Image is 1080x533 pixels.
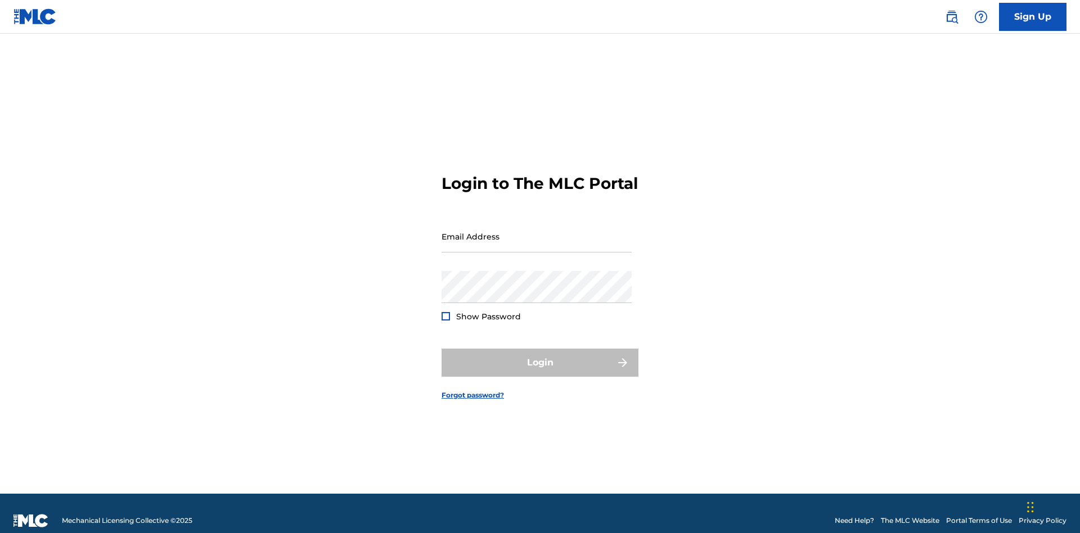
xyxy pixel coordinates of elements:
[1027,490,1034,524] div: Drag
[835,516,874,526] a: Need Help?
[946,516,1012,526] a: Portal Terms of Use
[13,514,48,527] img: logo
[974,10,988,24] img: help
[13,8,57,25] img: MLC Logo
[442,390,504,400] a: Forgot password?
[945,10,958,24] img: search
[1024,479,1080,533] iframe: Chat Widget
[456,311,521,322] span: Show Password
[1019,516,1066,526] a: Privacy Policy
[999,3,1066,31] a: Sign Up
[442,174,638,193] h3: Login to The MLC Portal
[970,6,992,28] div: Help
[881,516,939,526] a: The MLC Website
[940,6,963,28] a: Public Search
[62,516,192,526] span: Mechanical Licensing Collective © 2025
